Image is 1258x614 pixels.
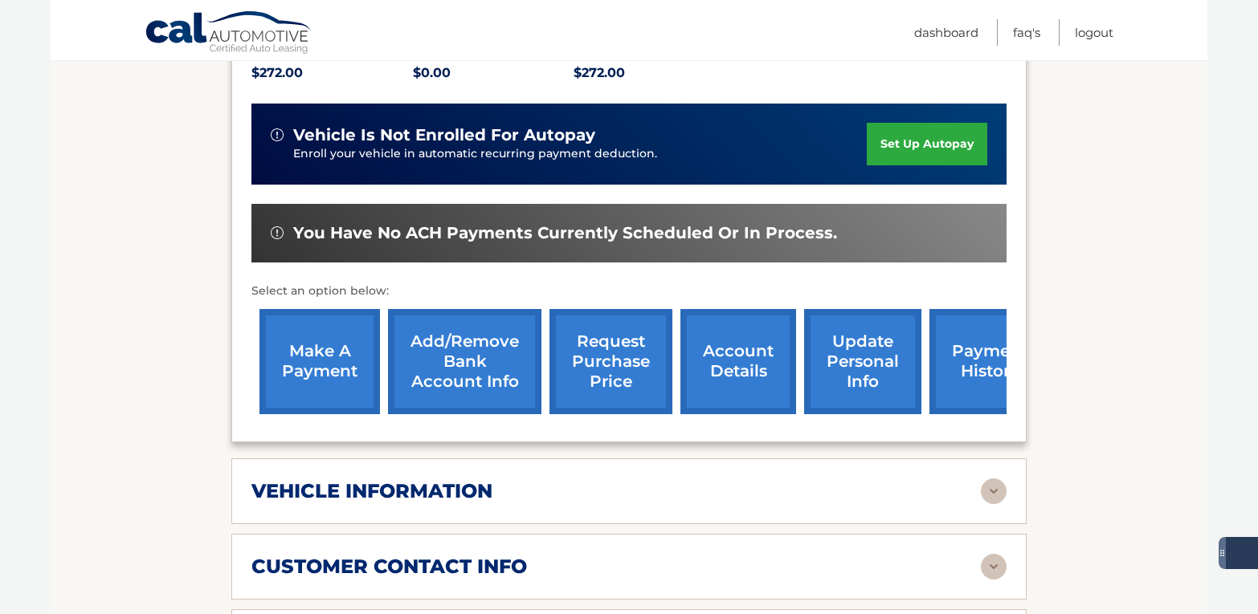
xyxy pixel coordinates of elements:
[981,478,1007,504] img: accordion-rest.svg
[251,555,527,579] h2: customer contact info
[251,479,492,503] h2: vehicle information
[574,62,735,84] p: $272.00
[680,309,796,414] a: account details
[549,309,672,414] a: request purchase price
[1075,19,1113,46] a: Logout
[413,62,574,84] p: $0.00
[981,554,1007,579] img: accordion-rest.svg
[804,309,921,414] a: update personal info
[388,309,541,414] a: Add/Remove bank account info
[293,125,595,145] span: vehicle is not enrolled for autopay
[929,309,1050,414] a: payment history
[271,226,284,239] img: alert-white.svg
[251,62,413,84] p: $272.00
[251,282,1007,301] p: Select an option below:
[259,309,380,414] a: make a payment
[271,128,284,141] img: alert-white.svg
[867,123,987,165] a: set up autopay
[145,10,313,57] a: Cal Automotive
[1013,19,1040,46] a: FAQ's
[293,223,837,243] span: You have no ACH payments currently scheduled or in process.
[293,145,867,163] p: Enroll your vehicle in automatic recurring payment deduction.
[914,19,978,46] a: Dashboard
